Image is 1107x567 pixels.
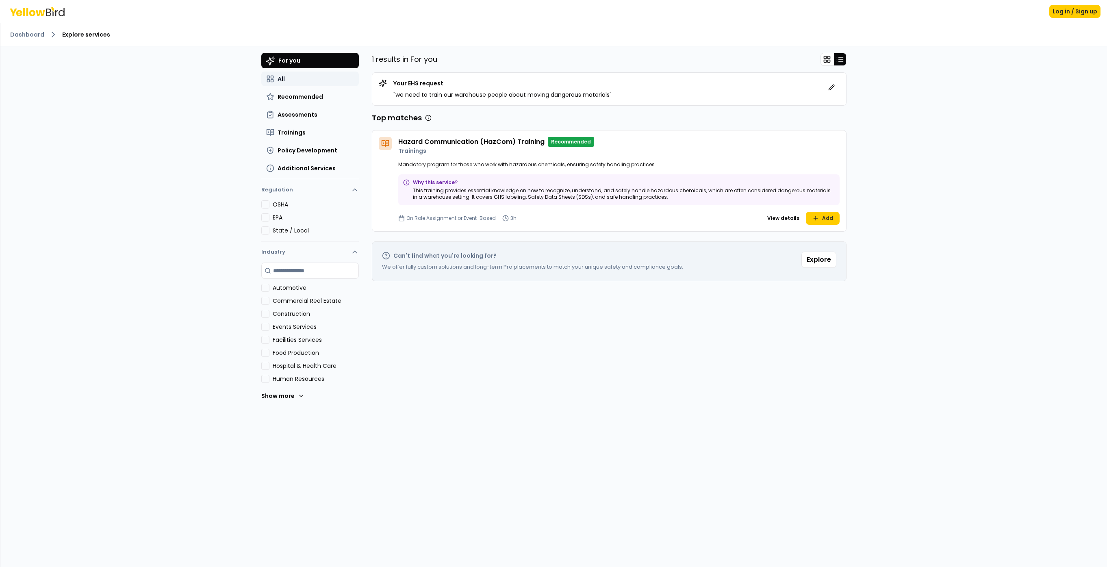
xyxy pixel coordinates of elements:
[278,146,337,154] span: Policy Development
[372,112,422,124] h3: Top matches
[261,388,304,404] button: Show more
[278,75,285,83] span: All
[393,79,612,87] p: Your EHS request
[398,161,840,168] p: Mandatory program for those who work with hazardous chemicals, ensuring safety handling practices.
[261,241,359,263] button: Industry
[273,323,359,331] label: Events Services
[261,53,359,68] button: For you
[801,252,836,268] button: Explore
[406,215,496,222] p: On Role Assignment or Event-Based
[261,125,359,140] button: Trainings
[273,297,359,305] label: Commercial Real Estate
[273,349,359,357] label: Food Production
[278,164,336,172] span: Additional Services
[261,182,359,200] button: Regulation
[261,263,359,411] div: Industry
[261,200,359,241] div: Regulation
[261,107,359,122] button: Assessments
[261,161,359,176] button: Additional Services
[413,187,835,200] p: This training provides essential knowledge on how to recognize, understand, and safely handle haz...
[278,56,300,65] span: For you
[273,375,359,383] label: Human Resources
[273,284,359,292] label: Automotive
[764,212,803,225] button: View details
[278,111,317,119] span: Assessments
[393,91,612,99] p: " we need to train our warehouse people about moving dangerous materials "
[10,30,1097,39] nav: breadcrumb
[510,215,517,222] p: 3h
[261,72,359,86] button: All
[273,362,359,370] label: Hospital & Health Care
[10,30,44,39] a: Dashboard
[372,54,437,65] p: 1 results in For you
[398,147,840,155] p: Trainings
[273,226,359,235] label: State / Local
[398,137,545,147] h4: Hazard Communication (HazCom) Training
[1049,5,1100,18] button: Log in / Sign up
[62,30,110,39] span: Explore services
[273,213,359,222] label: EPA
[382,263,683,271] p: We offer fully custom solutions and long-term Pro placements to match your unique safety and comp...
[278,128,306,137] span: Trainings
[278,93,323,101] span: Recommended
[261,143,359,158] button: Policy Development
[806,212,840,225] button: Add
[273,200,359,209] label: OSHA
[273,336,359,344] label: Facilities Services
[393,252,497,260] h2: Can't find what you're looking for?
[273,310,359,318] label: Construction
[548,137,594,147] p: Recommended
[413,179,835,186] p: Why this service?
[261,89,359,104] button: Recommended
